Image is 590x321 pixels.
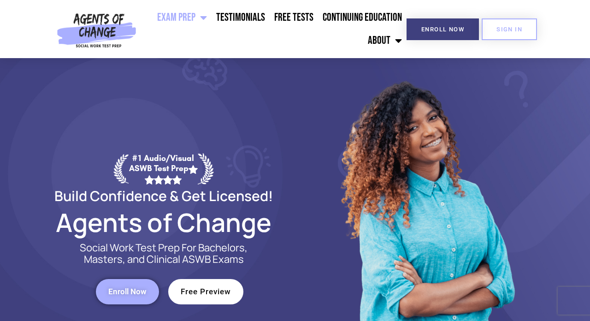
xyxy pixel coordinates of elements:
a: Exam Prep [153,6,212,29]
a: Testimonials [212,6,270,29]
a: Free Preview [168,279,243,304]
span: Enroll Now [421,26,464,32]
span: Free Preview [181,288,231,296]
a: Free Tests [270,6,318,29]
a: Enroll Now [96,279,159,304]
a: Continuing Education [318,6,407,29]
nav: Menu [140,6,407,52]
a: About [363,29,407,52]
h2: Agents of Change [32,212,295,233]
a: SIGN IN [482,18,537,40]
div: #1 Audio/Visual ASWB Test Prep [129,153,198,184]
p: Social Work Test Prep For Bachelors, Masters, and Clinical ASWB Exams [69,242,258,265]
span: Enroll Now [108,288,147,296]
h2: Build Confidence & Get Licensed! [32,189,295,202]
span: SIGN IN [496,26,522,32]
a: Enroll Now [407,18,479,40]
